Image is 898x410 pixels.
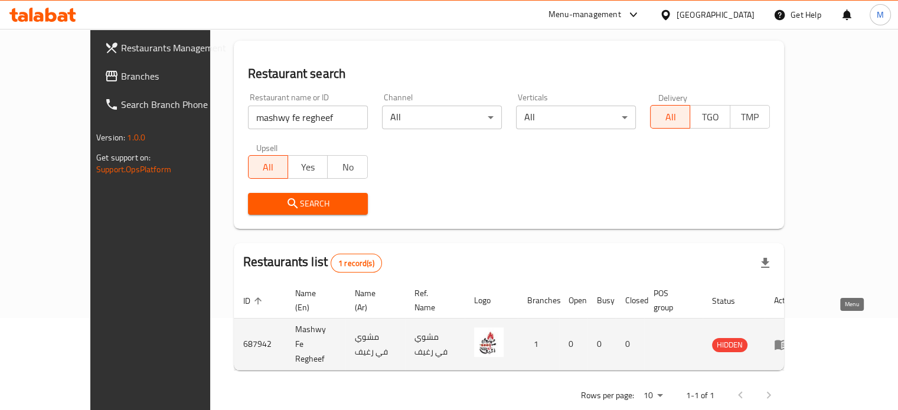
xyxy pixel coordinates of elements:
span: Version: [96,130,125,145]
span: Ref. Name [414,286,450,314]
p: Rows per page: [581,388,634,403]
a: Search Branch Phone [95,90,240,119]
div: Total records count [331,254,382,273]
td: Mashwy Fe Regheef [286,319,345,370]
span: 1.0.0 [127,130,145,145]
img: Mashwy Fe Regheef [474,327,504,357]
span: POS group [654,286,688,314]
td: 0 [616,319,644,370]
span: HIDDEN [712,338,747,352]
span: Status [712,294,750,308]
div: Rows per page: [639,387,667,405]
h2: Restaurants list [243,253,382,273]
a: Branches [95,62,240,90]
td: 687942 [234,319,286,370]
span: Name (Ar) [355,286,391,314]
button: No [327,155,367,179]
div: All [516,106,636,129]
a: Support.OpsPlatform [96,162,171,177]
div: All [382,106,502,129]
span: All [655,109,685,126]
span: M [877,8,884,21]
td: مشوي في رغيف [405,319,465,370]
span: 1 record(s) [331,258,381,269]
span: All [253,159,283,176]
button: Yes [288,155,328,179]
span: Search [257,196,358,211]
span: Yes [293,159,323,176]
span: No [332,159,363,176]
span: Search Branch Phone [121,97,231,111]
span: Name (En) [295,286,331,314]
button: All [650,105,690,129]
button: TGO [690,105,730,129]
td: 0 [559,319,587,370]
a: Restaurants Management [95,34,240,62]
label: Delivery [658,93,688,101]
table: enhanced table [234,283,805,370]
button: All [248,155,288,179]
div: [GEOGRAPHIC_DATA] [677,8,755,21]
th: Closed [616,283,644,319]
span: TGO [695,109,725,126]
span: Get support on: [96,150,151,165]
p: 1-1 of 1 [686,388,714,403]
span: ID [243,294,266,308]
td: 0 [587,319,616,370]
div: Menu-management [548,8,621,22]
span: Branches [121,69,231,83]
th: Logo [465,283,518,319]
th: Action [765,283,805,319]
button: Search [248,193,368,215]
button: TMP [730,105,770,129]
h2: Restaurant search [248,65,770,83]
td: مشوي في رغيف [345,319,405,370]
input: Search for restaurant name or ID.. [248,106,368,129]
th: Branches [518,283,559,319]
span: Restaurants Management [121,41,231,55]
label: Upsell [256,143,278,152]
span: TMP [735,109,765,126]
th: Open [559,283,587,319]
td: 1 [518,319,559,370]
th: Busy [587,283,616,319]
div: Export file [751,249,779,277]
